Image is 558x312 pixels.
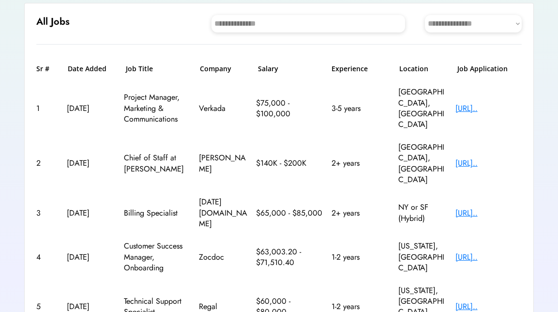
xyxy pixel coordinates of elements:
div: $65,000 - $85,000 [256,208,322,218]
h6: Salary [258,64,322,74]
div: 2 [36,158,58,169]
h6: Experience [332,64,390,74]
div: [DATE] [67,103,115,114]
div: Customer Success Manager, Onboarding [124,241,190,273]
div: 1-2 years [332,301,390,312]
div: [DATE] [67,208,115,218]
div: 2+ years [332,158,390,169]
div: [GEOGRAPHIC_DATA], [GEOGRAPHIC_DATA] [398,142,447,186]
div: [DATE] [67,301,115,312]
h6: Date Added [68,64,116,74]
div: [DATE][DOMAIN_NAME] [199,197,247,229]
div: [URL].. [455,158,522,169]
h6: Sr # [36,64,58,74]
div: $63,003.20 - $71,510.40 [256,247,322,268]
div: [URL].. [455,301,522,312]
div: 1-2 years [332,252,390,263]
div: 2+ years [332,208,390,218]
div: [DATE] [67,252,115,263]
h6: Location [399,64,448,74]
div: 4 [36,252,58,263]
div: 3-5 years [332,103,390,114]
div: [GEOGRAPHIC_DATA], [GEOGRAPHIC_DATA] [398,87,447,130]
div: [DATE] [67,158,115,169]
div: [URL].. [455,208,522,218]
div: 5 [36,301,58,312]
div: [PERSON_NAME] [199,153,247,174]
div: NY or SF (Hybrid) [398,202,447,224]
div: 3 [36,208,58,218]
h6: Company [200,64,248,74]
div: Chief of Staff at [PERSON_NAME] [124,153,190,174]
div: Regal [199,301,247,312]
h6: All Jobs [36,15,70,29]
h6: Job Application [457,64,522,74]
div: $75,000 - $100,000 [256,98,322,120]
div: [US_STATE], [GEOGRAPHIC_DATA] [398,241,447,273]
div: Billing Specialist [124,208,190,218]
h6: Job Title [126,64,153,74]
div: [URL].. [455,103,522,114]
div: 1 [36,103,58,114]
div: Zocdoc [199,252,247,263]
div: Project Manager, Marketing & Communications [124,92,190,125]
div: [URL].. [455,252,522,263]
div: Verkada [199,103,247,114]
div: $140K - $200K [256,158,322,169]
